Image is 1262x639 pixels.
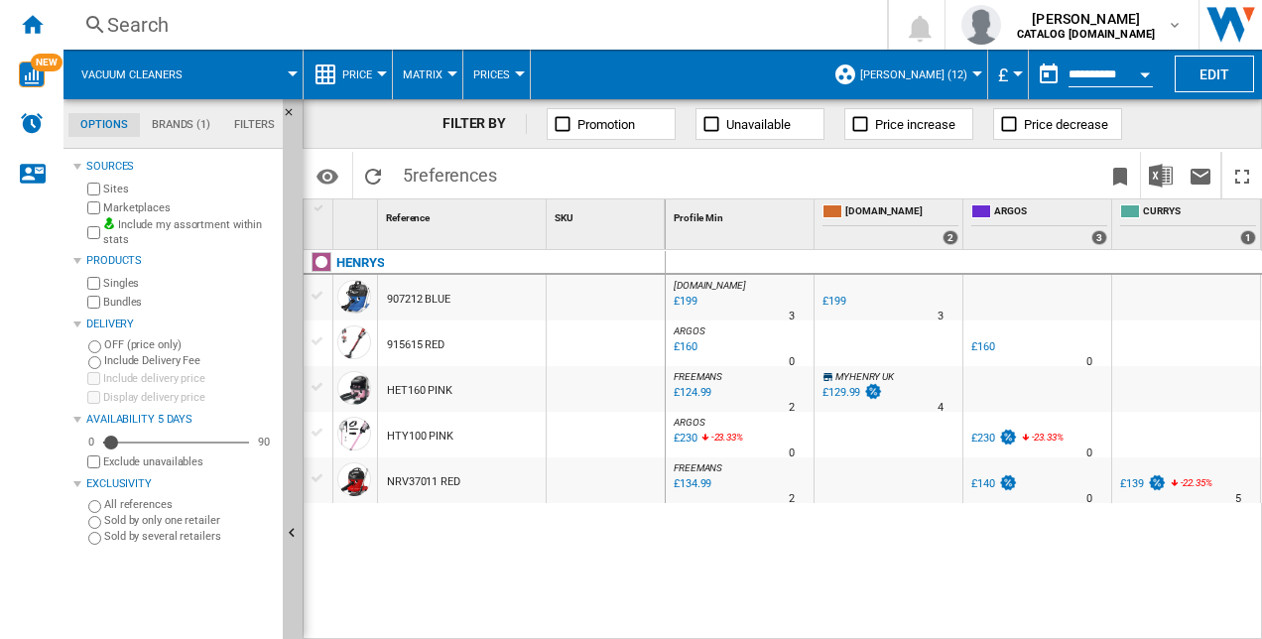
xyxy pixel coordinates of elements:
div: £230 [971,432,995,445]
div: 0 [83,435,99,449]
button: Send this report by email [1181,152,1220,198]
div: 2 offers sold by AMAZON.CO.UK [943,230,958,245]
div: Delivery Time : 0 day [789,352,795,372]
div: 915615 RED [387,322,444,368]
div: Delivery Time : 3 days [938,307,944,326]
label: OFF (price only) [104,337,275,352]
button: Vacuum cleaners [81,50,202,99]
i: % [1179,474,1191,498]
span: -22.35 [1181,477,1205,488]
div: Sources [86,159,275,175]
label: Singles [103,276,275,291]
button: [PERSON_NAME] (12) [860,50,977,99]
input: Sites [87,183,100,195]
div: 3 offers sold by ARGOS [1091,230,1107,245]
input: Sold by only one retailer [88,516,101,529]
label: Display delivery price [103,390,275,405]
div: Products [86,253,275,269]
input: Singles [87,277,100,290]
div: £129.99 [822,386,860,399]
label: Sites [103,182,275,196]
input: Include Delivery Fee [88,356,101,369]
div: Last updated : Thursday, 2 October 2025 14:04 [671,474,711,494]
img: promotionV3.png [998,429,1018,446]
button: Prices [473,50,520,99]
div: Delivery Time : 2 days [789,489,795,509]
span: -23.33 [711,432,736,443]
span: Vacuum cleaners [81,68,183,81]
label: Sold by only one retailer [104,513,275,528]
span: [PERSON_NAME] (12) [860,68,967,81]
span: FREEMANS [674,462,722,473]
button: Bookmark this report [1100,152,1140,198]
label: Include delivery price [103,371,275,386]
div: Reference Sort None [382,199,546,230]
div: [DOMAIN_NAME] 2 offers sold by AMAZON.CO.UK [819,199,962,249]
img: promotionV3.png [998,474,1018,491]
img: promotionV3.png [863,383,883,400]
span: ARGOS [674,417,705,428]
div: Sort None [551,199,665,230]
div: CURRYS 1 offers sold by CURRYS [1116,199,1260,249]
span: ARGOS [994,204,1107,221]
md-tab-item: Filters [222,113,287,137]
button: Maximize [1222,152,1262,198]
span: Unavailable [726,117,791,132]
label: Exclude unavailables [103,454,275,469]
span: references [413,165,497,186]
div: Sort None [382,199,546,230]
span: £ [998,64,1008,85]
div: Click to filter on that brand [336,251,384,275]
button: Price decrease [993,108,1122,140]
img: wise-card.svg [19,62,45,87]
button: Price [342,50,382,99]
span: Price [342,68,372,81]
span: CURRYS [1143,204,1256,221]
div: Profile Min Sort None [670,199,814,230]
label: Include my assortment within stats [103,217,275,248]
input: Include delivery price [87,372,100,385]
input: Display delivery price [87,455,100,468]
div: Search [107,11,835,39]
button: Unavailable [695,108,824,140]
span: Promotion [577,117,635,132]
button: Promotion [547,108,676,140]
button: Hide [283,99,307,135]
span: Matrix [403,68,442,81]
input: Bundles [87,296,100,309]
div: Matrix [403,50,452,99]
div: Last updated : Thursday, 2 October 2025 04:46 [671,292,697,312]
button: Price increase [844,108,973,140]
div: £230 [968,429,1018,448]
span: Price increase [875,117,955,132]
button: £ [998,50,1018,99]
div: Availability 5 Days [86,412,275,428]
button: Edit [1175,56,1254,92]
div: ARGOS 3 offers sold by ARGOS [967,199,1111,249]
div: 1 offers sold by CURRYS [1240,230,1256,245]
div: Sort None [670,199,814,230]
md-tab-item: Options [68,113,140,137]
label: All references [104,497,275,512]
div: Delivery [86,317,275,332]
div: £139 [1120,477,1144,490]
div: £140 [971,477,995,490]
div: Delivery Time : 3 days [789,307,795,326]
div: Sort None [337,199,377,230]
span: -23.33 [1032,432,1057,443]
div: £160 [971,340,995,353]
button: Open calendar [1127,54,1163,89]
button: Options [308,158,347,193]
div: Delivery Time : 2 days [789,398,795,418]
span: NEW [31,54,63,71]
label: Marketplaces [103,200,275,215]
img: alerts-logo.svg [20,111,44,135]
div: £139 [1117,474,1167,494]
div: Last updated : Thursday, 2 October 2025 14:04 [671,383,711,403]
div: Delivery Time : 5 days [1235,489,1241,509]
div: Price [314,50,382,99]
input: Sold by several retailers [88,532,101,545]
b: CATALOG [DOMAIN_NAME] [1017,28,1155,41]
img: excel-24x24.png [1149,164,1173,188]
